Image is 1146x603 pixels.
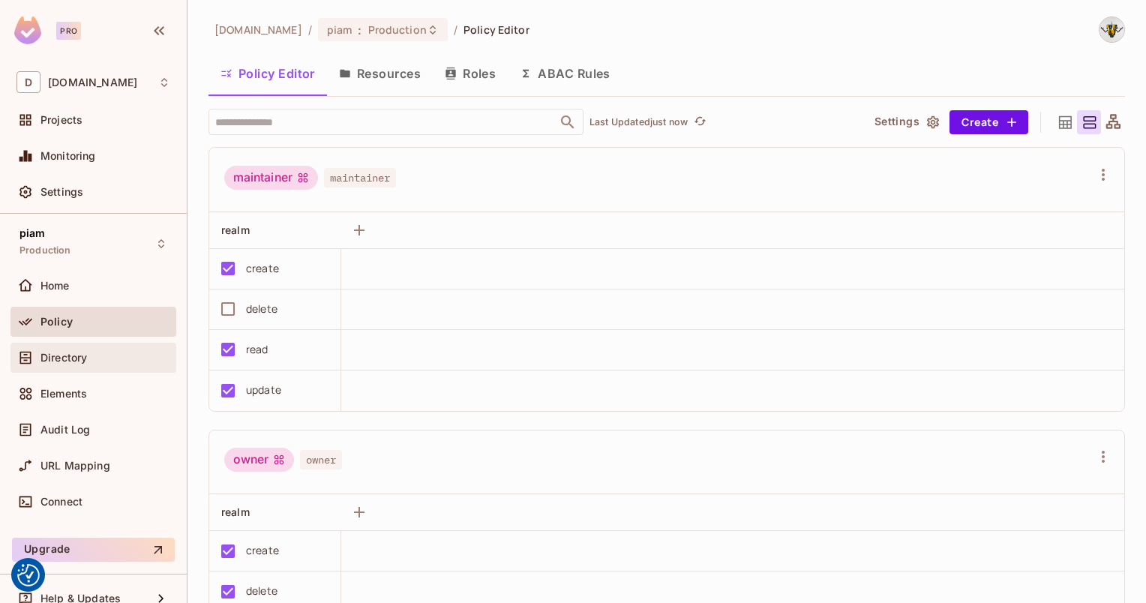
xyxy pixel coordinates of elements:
div: read [246,341,268,358]
span: Workspace: datev.de [48,76,137,88]
li: / [454,22,457,37]
span: Elements [40,388,87,400]
button: Roles [433,55,508,92]
img: SReyMgAAAABJRU5ErkJggg== [14,16,41,44]
button: Policy Editor [208,55,327,92]
div: Pro [56,22,81,40]
span: maintainer [324,168,396,187]
p: Last Updated just now [589,116,688,128]
img: Revisit consent button [17,564,40,586]
span: Production [19,244,71,256]
button: Settings [868,110,943,134]
span: Policy [40,316,73,328]
span: owner [300,450,342,469]
span: Connect [40,496,82,508]
span: Audit Log [40,424,90,436]
span: Home [40,280,70,292]
span: D [16,71,40,93]
button: Upgrade [12,538,175,562]
li: / [308,22,312,37]
span: the active workspace [214,22,302,37]
span: Policy Editor [463,22,529,37]
span: piam [19,227,46,239]
div: maintainer [224,166,318,190]
div: update [246,382,281,398]
div: create [246,260,279,277]
div: delete [246,301,277,317]
span: realm [221,505,250,518]
span: refresh [694,115,706,130]
button: Consent Preferences [17,564,40,586]
span: Settings [40,186,83,198]
span: realm [221,223,250,236]
span: Click to refresh data [688,113,709,131]
span: URL Mapping [40,460,110,472]
img: Hartmann, Patrick [1099,17,1124,42]
button: Create [949,110,1028,134]
div: create [246,542,279,559]
span: : [357,24,362,36]
div: delete [246,583,277,599]
span: piam [327,22,352,37]
span: Directory [40,352,87,364]
span: Production [368,22,427,37]
button: ABAC Rules [508,55,622,92]
button: refresh [691,113,709,131]
button: Resources [327,55,433,92]
button: Open [557,112,578,133]
span: Monitoring [40,150,96,162]
span: Projects [40,114,82,126]
div: owner [224,448,294,472]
